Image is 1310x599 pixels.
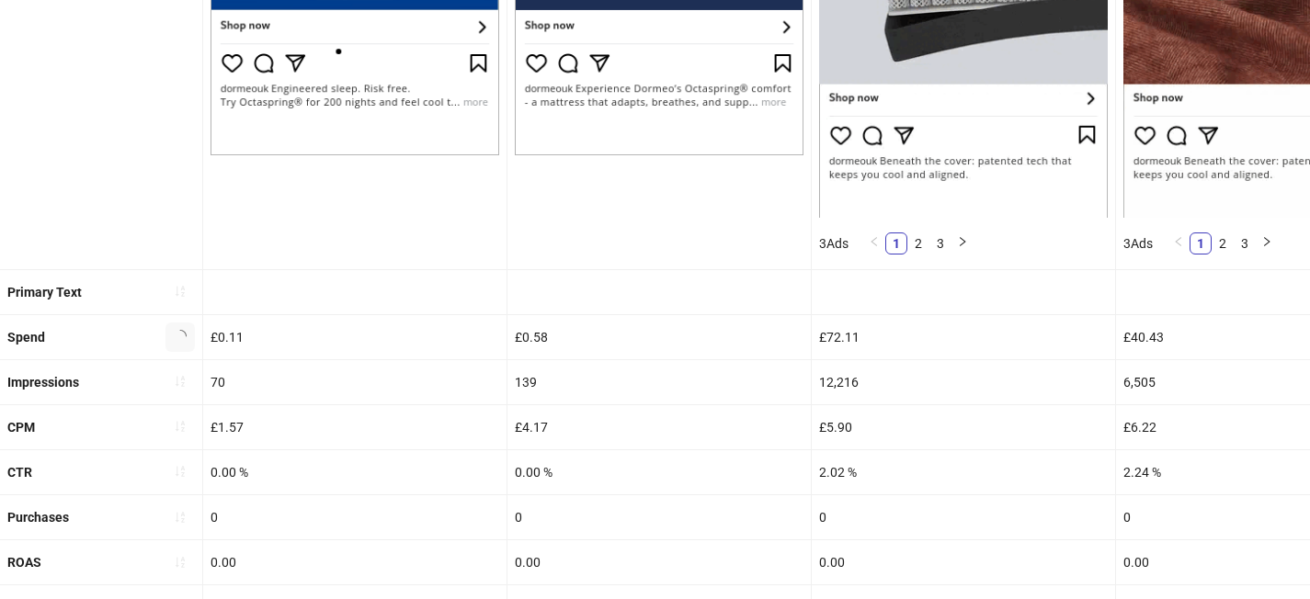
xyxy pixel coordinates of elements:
b: Purchases [7,510,69,525]
b: Impressions [7,375,79,390]
div: £0.11 [203,315,507,359]
button: right [951,232,974,254]
span: sort-ascending [174,285,187,298]
button: right [1256,232,1278,254]
div: £0.58 [507,315,811,359]
div: 70 [203,360,507,404]
div: £5.90 [812,405,1115,449]
li: 1 [1190,232,1212,254]
div: 0 [507,495,811,539]
span: sort-ascending [174,420,187,433]
li: 1 [885,232,907,254]
b: Primary Text [7,285,82,299]
div: 0.00 % [203,450,507,494]
li: 3 [1234,232,1256,254]
li: 2 [1212,232,1234,254]
span: sort-ascending [174,511,187,524]
button: left [1168,232,1190,254]
span: 3 Ads [819,236,849,251]
div: 0 [812,495,1115,539]
div: 0.00 [203,540,507,584]
a: 3 [1235,233,1255,254]
div: 139 [507,360,811,404]
a: 2 [908,233,928,254]
li: Previous Page [1168,232,1190,254]
div: 2.02 % [812,450,1115,494]
li: Next Page [1256,232,1278,254]
span: loading [173,330,187,344]
b: Spend [7,330,45,345]
li: 3 [929,232,951,254]
span: sort-ascending [174,556,187,569]
a: 1 [886,233,906,254]
div: 0 [203,495,507,539]
span: left [1173,236,1184,247]
li: Next Page [951,232,974,254]
b: ROAS [7,555,41,570]
div: £4.17 [507,405,811,449]
div: £72.11 [812,315,1115,359]
b: CPM [7,420,35,435]
div: 12,216 [812,360,1115,404]
span: right [1261,236,1272,247]
span: 3 Ads [1123,236,1153,251]
div: £1.57 [203,405,507,449]
div: 0.00 % [507,450,811,494]
button: left [863,232,885,254]
span: left [869,236,880,247]
a: 2 [1213,233,1233,254]
span: right [957,236,968,247]
div: 0.00 [812,540,1115,584]
a: 1 [1190,233,1211,254]
div: 0.00 [507,540,811,584]
li: Previous Page [863,232,885,254]
a: 3 [930,233,951,254]
span: sort-ascending [174,465,187,478]
span: sort-ascending [174,375,187,388]
b: CTR [7,465,32,480]
li: 2 [907,232,929,254]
